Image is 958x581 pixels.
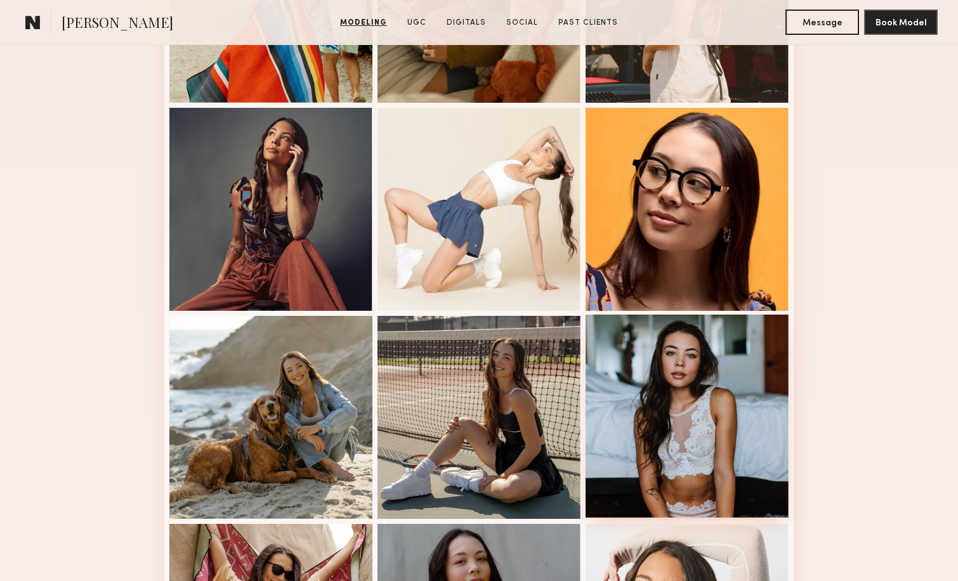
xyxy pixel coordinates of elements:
[335,17,392,29] a: Modeling
[864,16,938,27] a: Book Model
[62,13,173,35] span: [PERSON_NAME]
[553,17,623,29] a: Past Clients
[501,17,543,29] a: Social
[785,10,859,35] button: Message
[402,17,431,29] a: UGC
[864,10,938,35] button: Book Model
[442,17,491,29] a: Digitals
